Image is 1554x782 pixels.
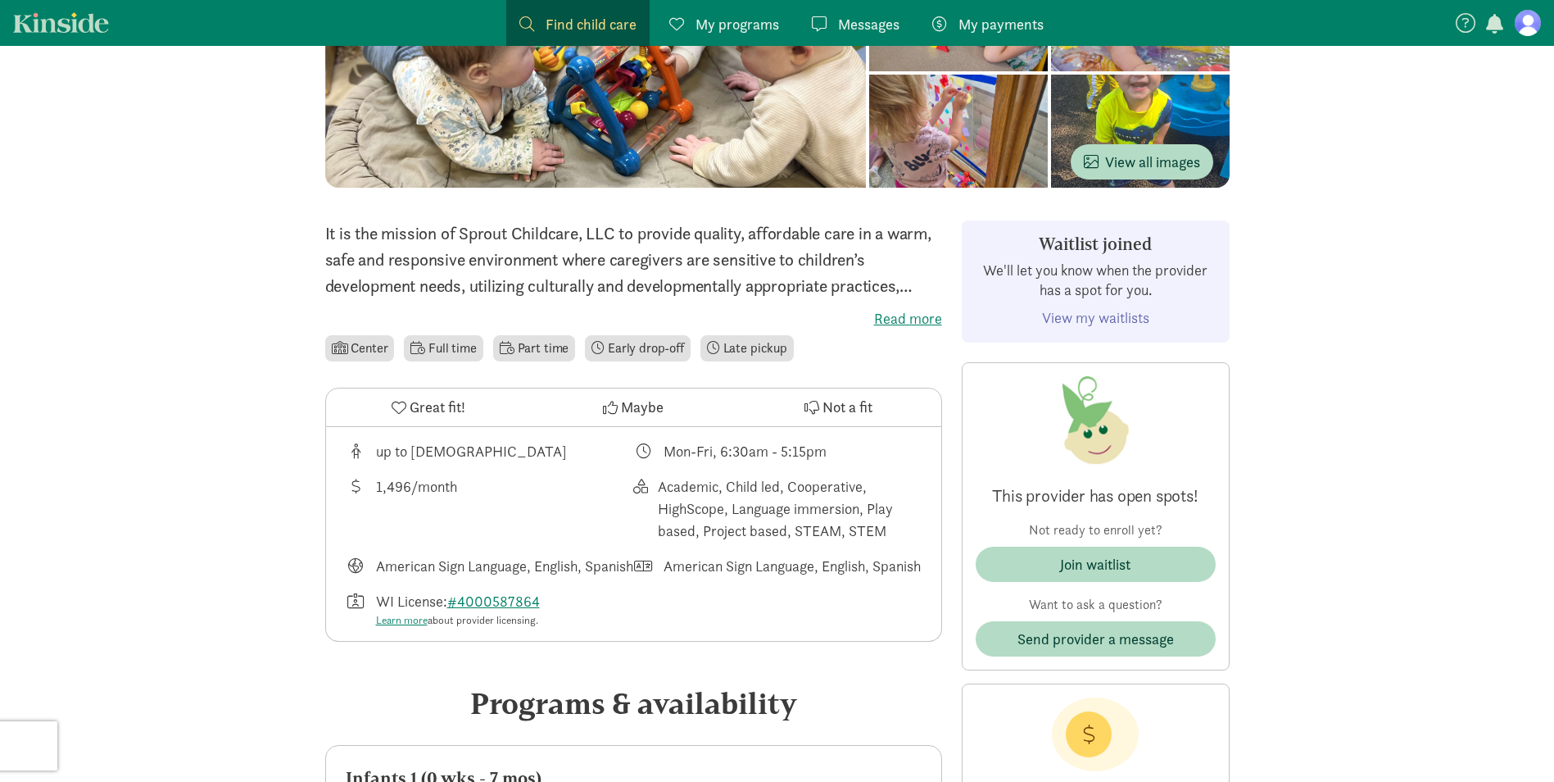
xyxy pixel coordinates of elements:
div: License number [346,590,634,629]
button: Join waitlist [976,547,1216,582]
div: Programs & availability [325,681,942,725]
div: about provider licensing. [376,612,546,629]
li: Center [325,335,395,361]
p: It is the mission of Sprout Childcare, LLC to provide quality, affordable care in a warm, safe an... [325,221,942,299]
a: Learn more [376,613,428,627]
label: Read more [325,309,942,329]
p: We'll let you know when the provider has a spot for you. [976,261,1216,300]
p: Want to ask a question? [976,595,1216,615]
div: up to [DEMOGRAPHIC_DATA] [376,440,567,462]
span: Find child care [546,13,637,35]
li: Early drop-off [585,335,691,361]
button: Send provider a message [976,621,1216,657]
div: Average tuition for this program [346,475,634,542]
div: Join waitlist [1060,553,1130,575]
span: View all images [1084,151,1200,173]
li: Full time [404,335,483,361]
div: American Sign Language, English, Spanish [376,555,633,577]
span: Maybe [621,396,664,418]
a: View my waitlists [1042,308,1149,327]
button: Maybe [531,389,736,426]
button: Not a fit [736,389,940,426]
div: Languages spoken [633,555,922,577]
span: My payments [958,13,1044,35]
div: WI License: [376,590,546,629]
span: Great fit! [410,396,465,418]
li: Late pickup [700,335,794,361]
div: Languages taught [346,555,634,577]
img: Provider logo [1062,376,1129,465]
h3: Waitlist joined [976,234,1216,254]
span: Messages [838,13,899,35]
li: Part time [493,335,575,361]
div: Mon-Fri, 6:30am - 5:15pm [664,440,827,462]
div: Academic, Child led, Cooperative, HighScope, Language immersion, Play based, Project based, STEAM... [658,475,922,542]
span: Not a fit [822,396,872,418]
button: Great fit! [326,389,531,426]
a: #4000587864 [447,592,540,611]
div: Age range for children that this provider cares for [346,440,634,462]
span: Send provider a message [1017,628,1174,650]
a: Kinside [13,12,109,33]
p: Not ready to enroll yet? [976,521,1216,540]
div: 1,496/month [376,475,457,542]
button: View all images [1071,144,1213,180]
div: American Sign Language, English, Spanish [664,555,921,577]
div: This provider's education philosophy [633,475,922,542]
div: Class schedule [633,440,922,462]
span: My programs [695,13,779,35]
p: This provider has open spots! [976,484,1216,507]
